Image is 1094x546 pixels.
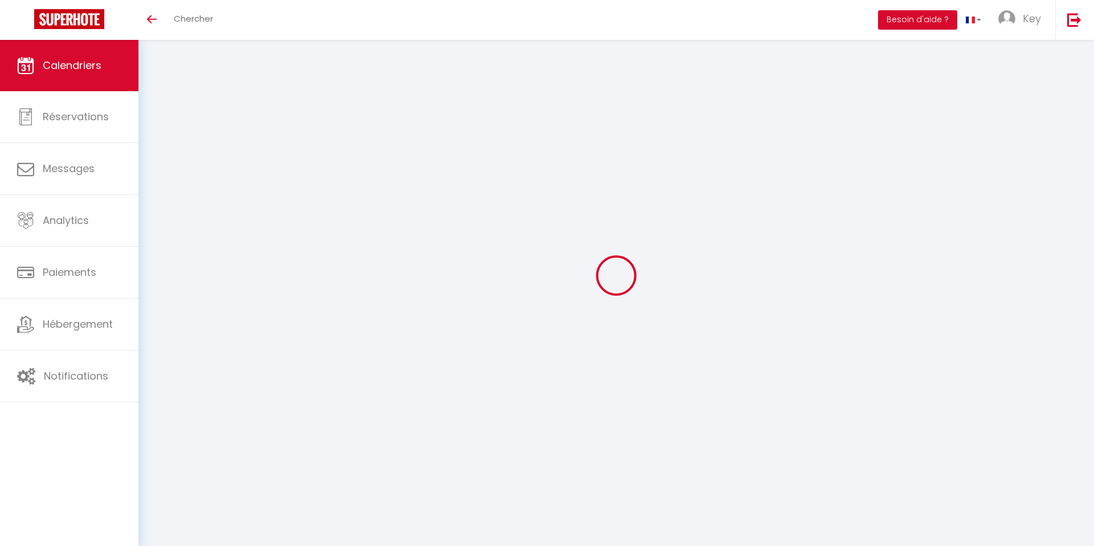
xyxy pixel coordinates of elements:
[43,213,89,227] span: Analytics
[43,265,96,279] span: Paiements
[878,10,957,30] button: Besoin d'aide ?
[998,10,1015,27] img: ...
[174,13,213,25] span: Chercher
[43,317,113,331] span: Hébergement
[34,9,104,29] img: Super Booking
[1023,11,1041,26] span: Key
[43,58,101,72] span: Calendriers
[1067,13,1081,27] img: logout
[43,109,109,124] span: Réservations
[44,369,108,383] span: Notifications
[43,161,95,176] span: Messages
